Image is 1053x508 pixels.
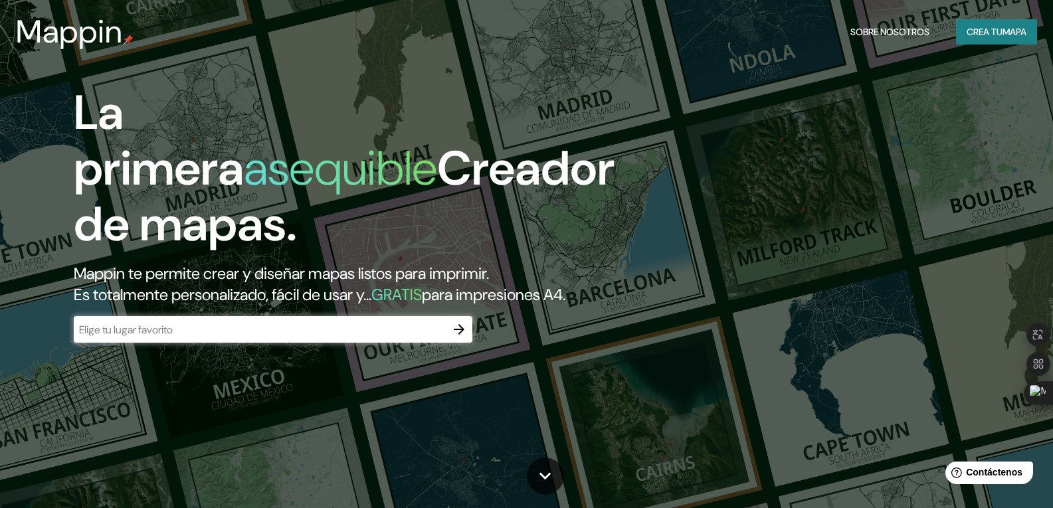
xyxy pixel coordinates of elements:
[845,19,935,44] button: Sobre nosotros
[244,137,437,199] font: asequible
[1003,26,1026,38] font: mapa
[16,11,123,52] font: Mappin
[74,82,244,199] font: La primera
[967,26,1003,38] font: Crea tu
[74,322,446,337] input: Elige tu lugar favorito
[371,284,422,305] font: GRATIS
[935,456,1038,493] iframe: Lanzador de widgets de ayuda
[123,35,134,45] img: pin de mapeo
[850,26,929,38] font: Sobre nosotros
[956,19,1037,44] button: Crea tumapa
[74,284,371,305] font: Es totalmente personalizado, fácil de usar y...
[74,263,489,284] font: Mappin te permite crear y diseñar mapas listos para imprimir.
[422,284,565,305] font: para impresiones A4.
[74,137,615,255] font: Creador de mapas.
